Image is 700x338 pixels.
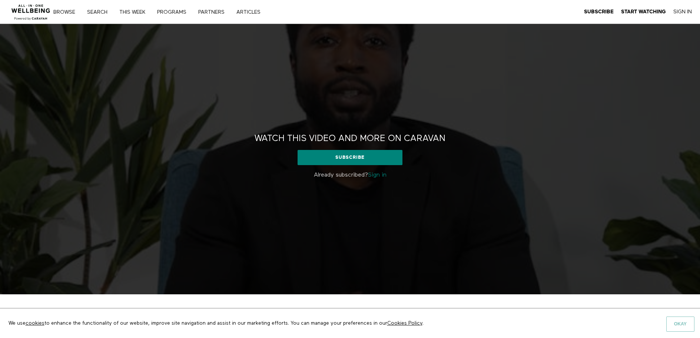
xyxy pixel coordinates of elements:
[241,171,460,180] p: Already subscribed?
[621,9,666,15] a: Start Watching
[673,9,692,15] a: Sign In
[51,10,83,15] a: Browse
[196,10,232,15] a: PARTNERS
[584,9,614,15] a: Subscribe
[234,10,268,15] a: ARTICLES
[255,133,445,144] h2: Watch this video and more on CARAVAN
[155,10,194,15] a: PROGRAMS
[117,10,153,15] a: THIS WEEK
[584,9,614,14] strong: Subscribe
[26,321,44,326] a: cookies
[3,314,552,332] p: We use to enhance the functionality of our website, improve site navigation and assist in our mar...
[387,321,422,326] a: Cookies Policy
[368,172,387,178] a: Sign in
[59,8,276,16] nav: Primary
[84,10,115,15] a: Search
[666,317,694,331] button: Okay
[298,150,402,165] a: Subscribe
[621,9,666,14] strong: Start Watching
